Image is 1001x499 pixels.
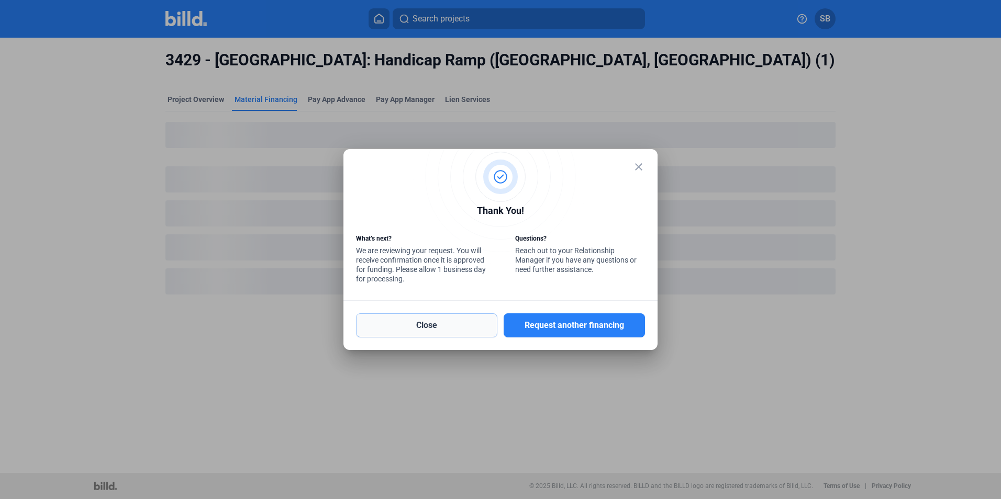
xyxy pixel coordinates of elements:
button: Request another financing [504,313,645,337]
div: What’s next? [356,234,486,246]
div: Questions? [515,234,645,246]
div: We are reviewing your request. You will receive confirmation once it is approved for funding. Ple... [356,234,486,286]
button: Close [356,313,497,337]
div: Reach out to your Relationship Manager if you have any questions or need further assistance. [515,234,645,277]
mat-icon: close [632,161,645,173]
div: Thank You! [356,203,645,221]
